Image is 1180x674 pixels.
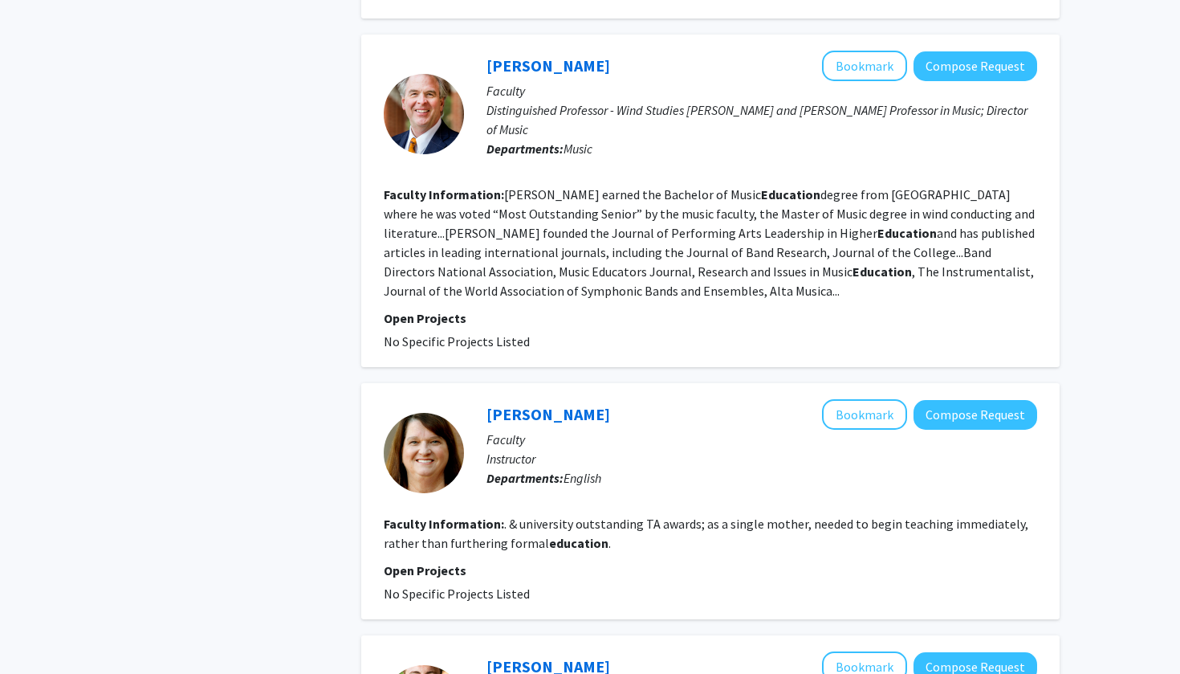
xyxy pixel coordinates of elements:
[486,55,610,76] a: [PERSON_NAME]
[822,51,907,81] button: Add Mark Reimer to Bookmarks
[384,561,1037,580] p: Open Projects
[486,449,1037,468] p: Instructor
[384,516,504,532] b: Faculty Information:
[384,186,1035,299] fg-read-more: [PERSON_NAME] earned the Bachelor of Music degree from [GEOGRAPHIC_DATA] where he was voted “Most...
[12,602,68,662] iframe: Chat
[486,404,610,424] a: [PERSON_NAME]
[486,430,1037,449] p: Faculty
[486,100,1037,139] p: Distinguished Professor - Wind Studies [PERSON_NAME] and [PERSON_NAME] Professor in Music; Direct...
[384,333,530,349] span: No Specific Projects Listed
[852,263,912,280] b: Education
[913,51,1037,81] button: Compose Request to Mark Reimer
[486,470,564,486] b: Departments:
[564,141,592,157] span: Music
[384,308,1037,328] p: Open Projects
[877,225,937,241] b: Education
[549,535,608,551] b: education
[384,186,504,202] b: Faculty Information:
[384,586,530,602] span: No Specific Projects Listed
[486,81,1037,100] p: Faculty
[564,470,601,486] span: English
[913,400,1037,430] button: Compose Request to Imogene Bunch
[822,399,907,430] button: Add Imogene Bunch to Bookmarks
[486,141,564,157] b: Departments:
[761,186,820,202] b: Education
[384,516,1028,551] fg-read-more: . & university outstanding TA awards; as a single mother, needed to begin teaching immediately, r...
